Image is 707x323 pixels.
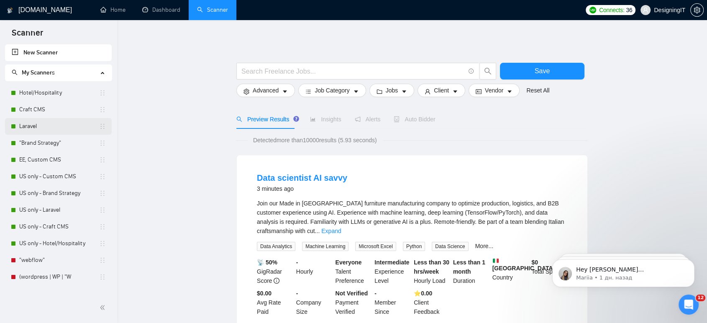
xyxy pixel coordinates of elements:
[374,259,409,266] b: Intermediate
[12,44,105,61] a: New Scanner
[142,6,180,13] a: dashboardDashboard
[100,6,126,13] a: homeHome
[531,259,538,266] b: $ 0
[5,252,112,269] li: "webflow"
[5,44,112,61] li: New Scanner
[5,151,112,168] li: EE, Custom CMS
[19,101,99,118] a: Craft CMS
[394,116,435,123] span: Auto Bidder
[236,116,297,123] span: Preview Results
[99,156,106,163] span: holder
[599,5,624,15] span: Connects:
[507,88,512,95] span: caret-down
[452,88,458,95] span: caret-down
[296,290,298,297] b: -
[302,242,348,251] span: Machine Learning
[99,207,106,213] span: holder
[491,258,530,285] div: Country
[451,258,491,285] div: Duration
[257,173,347,182] a: Data scientist AI savvy
[434,86,449,95] span: Client
[5,118,112,135] li: Laravel
[403,242,425,251] span: Python
[257,242,295,251] span: Data Analytics
[530,258,569,285] div: Total Spent
[5,218,112,235] li: US only - Craft CMS
[255,289,295,316] div: Avg Rate Paid
[374,290,377,297] b: -
[643,7,648,13] span: user
[355,242,396,251] span: Microsoft Excel
[493,258,499,264] img: 🇮🇹
[19,185,99,202] a: US only - Brand Strategy
[292,115,300,123] div: Tooltip anchor
[19,218,99,235] a: US only - Craft CMS
[22,69,55,76] span: My Scanners
[19,168,99,185] a: US only - Custom CMS
[257,290,272,297] b: $0.00
[7,4,13,17] img: logo
[691,7,703,13] span: setting
[253,86,279,95] span: Advanced
[236,84,295,97] button: settingAdvancedcaret-down
[12,69,55,76] span: My Scanners
[99,173,106,180] span: holder
[679,295,699,315] iframe: Intercom live chat
[19,85,99,101] a: Hotel/Hospitality
[298,84,366,97] button: barsJob Categorycaret-down
[99,140,106,146] span: holder
[696,295,705,301] span: 12
[540,242,707,300] iframe: Intercom notifications сообщение
[99,257,106,264] span: holder
[99,106,106,113] span: holder
[295,258,334,285] div: Hourly
[386,86,398,95] span: Jobs
[377,88,382,95] span: folder
[485,86,503,95] span: Vendor
[589,7,596,13] img: upwork-logo.png
[412,289,451,316] div: Client Feedback
[19,151,99,168] a: EE, Custom CMS
[479,63,496,79] button: search
[626,5,632,15] span: 36
[355,116,381,123] span: Alerts
[334,258,373,285] div: Talent Preference
[19,252,99,269] a: "webflow"
[432,242,468,251] span: Data Science
[475,243,494,249] a: More...
[5,202,112,218] li: US only - Laravel
[469,69,474,74] span: info-circle
[310,116,341,123] span: Insights
[412,258,451,285] div: Hourly Load
[12,69,18,75] span: search
[99,223,106,230] span: holder
[5,168,112,185] li: US only - Custom CMS
[197,6,228,13] a: searchScanner
[19,202,99,218] a: US only - Laravel
[257,200,564,234] span: Join our Made in [GEOGRAPHIC_DATA] furniture manufacturing company to optimize production, logist...
[401,88,407,95] span: caret-down
[394,116,400,122] span: robot
[315,228,320,234] span: ...
[296,259,298,266] b: -
[690,7,704,13] a: setting
[257,199,567,236] div: Join our Made in Italy furniture manufacturing company to optimize production, logistics, and B2B...
[526,86,549,95] a: Reset All
[690,3,704,17] button: setting
[418,84,465,97] button: userClientcaret-down
[5,85,112,101] li: Hotel/Hospitality
[5,101,112,118] li: Craft CMS
[295,289,334,316] div: Company Size
[476,88,482,95] span: idcard
[414,259,449,275] b: Less than 30 hrs/week
[369,84,415,97] button: folderJobscaret-down
[5,27,50,44] span: Scanner
[492,258,555,272] b: [GEOGRAPHIC_DATA]
[469,84,520,97] button: idcardVendorcaret-down
[310,116,316,122] span: area-chart
[99,274,106,280] span: holder
[236,116,242,122] span: search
